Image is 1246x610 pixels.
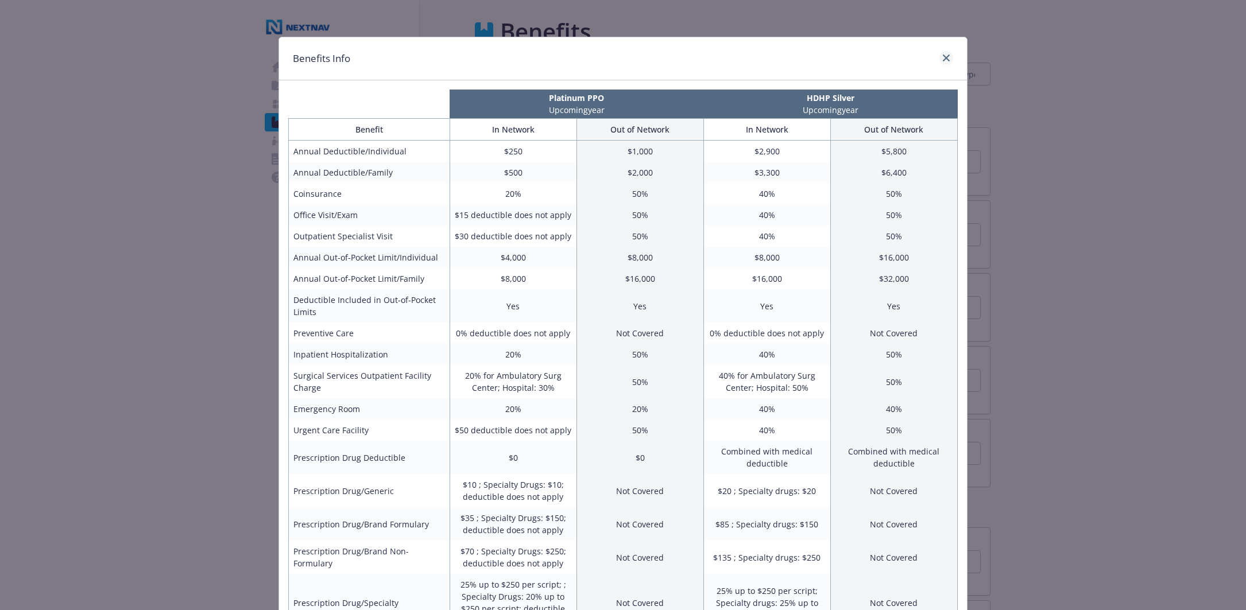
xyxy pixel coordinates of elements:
[289,204,450,226] td: Office Visit/Exam
[288,90,450,118] th: intentionally left blank
[450,162,576,183] td: $500
[703,541,830,574] td: $135 ; Specialty drugs: $250
[576,289,703,323] td: Yes
[289,247,450,268] td: Annual Out-of-Pocket Limit/Individual
[703,289,830,323] td: Yes
[450,119,576,141] th: In Network
[830,365,957,398] td: 50%
[830,183,957,204] td: 50%
[703,344,830,365] td: 40%
[703,226,830,247] td: 40%
[703,419,830,441] td: 40%
[289,141,450,162] td: Annual Deductible/Individual
[576,119,703,141] th: Out of Network
[289,119,450,141] th: Benefit
[703,365,830,398] td: 40% for Ambulatory Surg Center; Hospital: 50%
[576,268,703,289] td: $16,000
[450,183,576,204] td: 20%
[576,226,703,247] td: 50%
[450,289,576,323] td: Yes
[703,119,830,141] th: In Network
[576,183,703,204] td: 50%
[450,474,576,507] td: $10 ; Specialty Drugs: $10; deductible does not apply
[450,226,576,247] td: $30 deductible does not apply
[830,119,957,141] th: Out of Network
[289,541,450,574] td: Prescription Drug/Brand Non-Formulary
[289,226,450,247] td: Outpatient Specialist Visit
[703,398,830,419] td: 40%
[830,541,957,574] td: Not Covered
[576,344,703,365] td: 50%
[452,92,701,104] p: Platinum PPO
[703,204,830,226] td: 40%
[830,226,957,247] td: 50%
[706,104,955,116] p: Upcoming year
[830,323,957,344] td: Not Covered
[576,541,703,574] td: Not Covered
[703,268,830,289] td: $16,000
[450,419,576,441] td: $50 deductible does not apply
[830,419,957,441] td: 50%
[289,441,450,474] td: Prescription Drug Deductible
[289,323,450,344] td: Preventive Care
[576,162,703,183] td: $2,000
[830,141,957,162] td: $5,800
[830,204,957,226] td: 50%
[450,323,576,344] td: 0% deductible does not apply
[830,247,957,268] td: $16,000
[703,507,830,541] td: $85 ; Specialty drugs: $150
[830,507,957,541] td: Not Covered
[576,204,703,226] td: 50%
[289,365,450,398] td: Surgical Services Outpatient Facility Charge
[576,474,703,507] td: Not Covered
[450,344,576,365] td: 20%
[576,365,703,398] td: 50%
[576,507,703,541] td: Not Covered
[576,247,703,268] td: $8,000
[576,441,703,474] td: $0
[706,92,955,104] p: HDHP Silver
[289,268,450,289] td: Annual Out-of-Pocket Limit/Family
[450,541,576,574] td: $70 ; Specialty Drugs: $250; deductible does not apply
[703,247,830,268] td: $8,000
[830,344,957,365] td: 50%
[576,398,703,419] td: 20%
[703,323,830,344] td: 0% deductible does not apply
[830,268,957,289] td: $32,000
[576,419,703,441] td: 50%
[830,441,957,474] td: Combined with medical deductible
[703,183,830,204] td: 40%
[576,141,703,162] td: $1,000
[450,268,576,289] td: $8,000
[289,474,450,507] td: Prescription Drug/Generic
[830,398,957,419] td: 40%
[703,441,830,474] td: Combined with medical deductible
[289,419,450,441] td: Urgent Care Facility
[450,398,576,419] td: 20%
[450,204,576,226] td: $15 deductible does not apply
[289,507,450,541] td: Prescription Drug/Brand Formulary
[289,344,450,365] td: Inpatient Hospitalization
[830,162,957,183] td: $6,400
[450,441,576,474] td: $0
[450,247,576,268] td: $4,000
[830,474,957,507] td: Not Covered
[293,51,350,66] h1: Benefits Info
[289,289,450,323] td: Deductible Included in Out-of-Pocket Limits
[703,162,830,183] td: $3,300
[939,51,953,65] a: close
[450,507,576,541] td: $35 ; Specialty Drugs: $150; deductible does not apply
[452,104,701,116] p: Upcoming year
[289,183,450,204] td: Coinsurance
[289,162,450,183] td: Annual Deductible/Family
[450,365,576,398] td: 20% for Ambulatory Surg Center; Hospital: 30%
[703,141,830,162] td: $2,900
[576,323,703,344] td: Not Covered
[289,398,450,419] td: Emergency Room
[450,141,576,162] td: $250
[703,474,830,507] td: $20 ; Specialty drugs: $20
[830,289,957,323] td: Yes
